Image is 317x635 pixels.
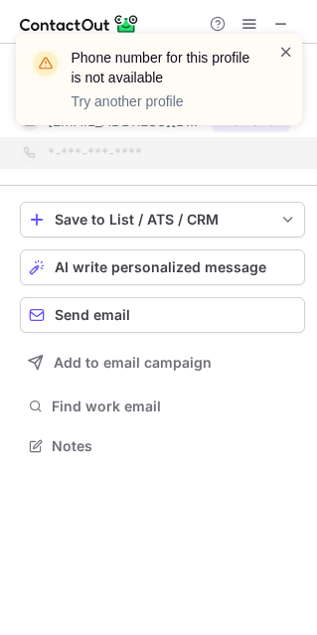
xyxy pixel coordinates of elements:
button: save-profile-one-click [20,202,305,238]
img: ContactOut v5.3.10 [20,12,139,36]
span: Find work email [52,397,297,415]
button: Notes [20,432,305,460]
span: Notes [52,437,297,455]
span: Add to email campaign [54,355,212,371]
img: warning [30,48,62,79]
button: AI write personalized message [20,249,305,285]
div: Save to List / ATS / CRM [55,212,270,228]
button: Add to email campaign [20,345,305,381]
header: Phone number for this profile is not available [72,48,254,87]
span: AI write personalized message [55,259,266,275]
span: Send email [55,307,130,323]
p: Try another profile [72,91,254,111]
button: Send email [20,297,305,333]
button: Find work email [20,393,305,420]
